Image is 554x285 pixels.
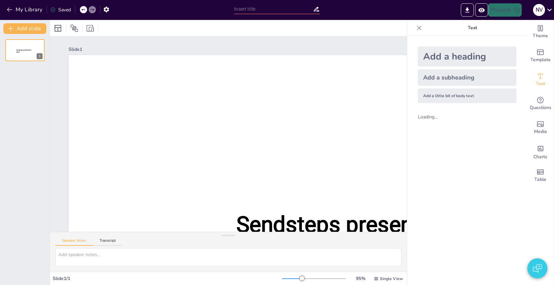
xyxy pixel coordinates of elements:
span: Template [530,56,551,64]
div: 1 [37,53,43,59]
button: Export to PowerPoint [461,3,474,17]
div: Slide 1 / 1 [53,275,282,282]
div: Add text boxes [527,68,554,92]
button: Transcript [93,238,123,246]
button: My Library [5,4,45,15]
span: Theme [533,32,548,40]
div: Add a little bit of body text [418,88,516,103]
button: Present [488,3,521,17]
div: Change the overall theme [527,20,554,44]
span: Position [70,24,78,32]
div: 1 [5,39,45,61]
div: Get real-time input from your audience [527,92,554,116]
button: Speaker Notes [55,238,93,246]
div: Saved [50,7,71,13]
div: Add a table [527,164,554,188]
div: Loading... [418,114,449,120]
button: N V [533,3,545,17]
button: Add slide [3,23,46,34]
div: Layout [53,23,63,34]
p: Text [424,20,520,36]
span: Single View [380,276,403,281]
div: Add a heading [418,47,516,67]
input: Insert title [234,4,313,14]
span: Questions [530,104,551,111]
div: Add images, graphics, shapes or video [527,116,554,140]
span: Sendsteps presentation editor [236,212,470,268]
span: Table [534,176,546,183]
div: Add charts and graphs [527,140,554,164]
div: Add ready made slides [527,44,554,68]
div: Add a subheading [418,69,516,86]
div: Resize presentation [85,23,95,34]
button: Preview Presentation [475,3,488,17]
span: Charts [533,153,547,161]
div: N V [533,4,545,16]
span: Text [536,80,545,87]
div: 95 % [353,275,369,282]
span: Sendsteps presentation editor [16,49,31,53]
span: Media [534,128,547,135]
